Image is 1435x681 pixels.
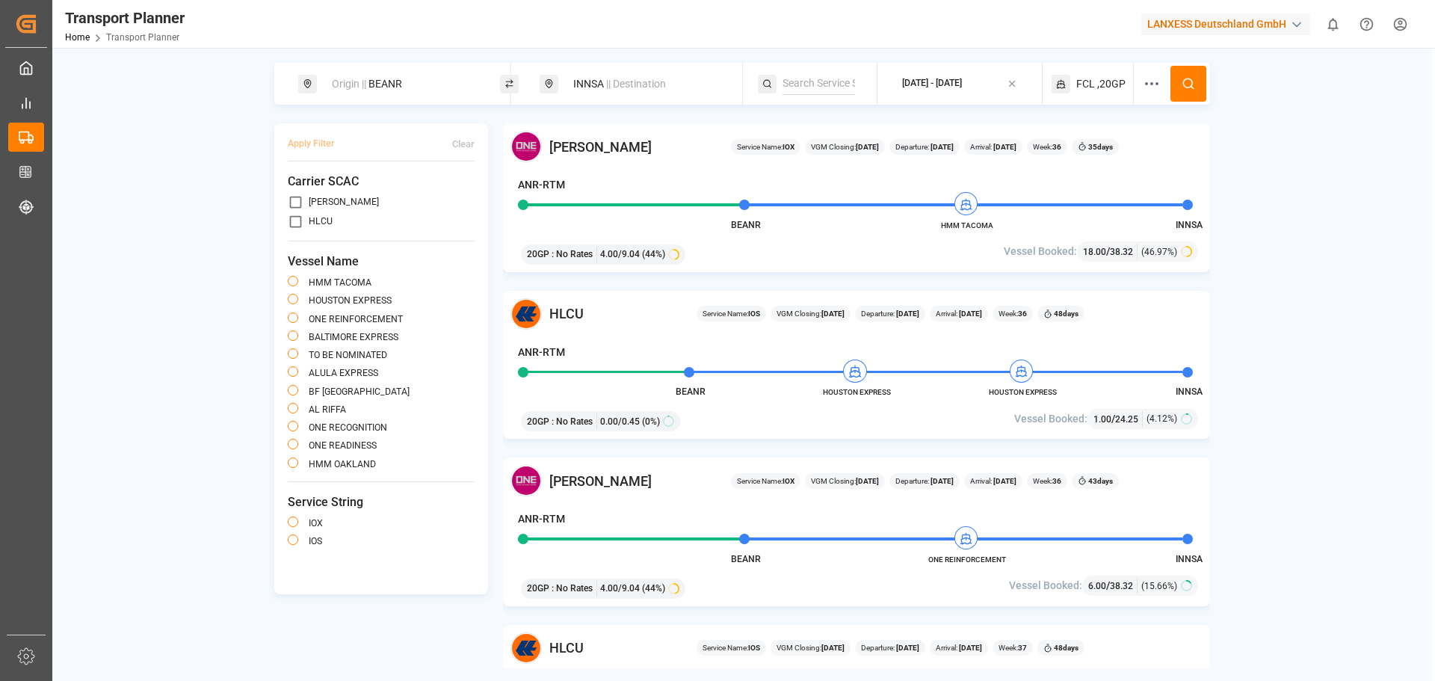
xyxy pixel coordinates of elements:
b: 43 days [1088,477,1113,485]
label: HLCU [309,217,333,226]
span: HLCU [549,638,584,658]
span: (0%) [642,415,660,428]
label: BF [GEOGRAPHIC_DATA] [309,387,410,396]
label: [PERSON_NAME] [309,197,379,206]
span: BEANR [731,220,761,230]
span: Vessel Booked: [1009,578,1082,594]
span: VGM Closing: [777,308,845,319]
span: 4.00 / 9.04 [600,582,640,595]
span: BEANR [676,386,706,397]
button: Help Center [1350,7,1383,41]
span: Service String [288,493,475,511]
label: AL RIFFA [309,405,346,414]
img: Carrier [510,632,542,664]
div: / [1088,578,1138,594]
span: 6.00 [1088,581,1106,591]
span: (44%) [642,247,665,261]
b: 36 [1052,477,1061,485]
span: Departure: [861,642,919,653]
span: BEANR [731,554,761,564]
span: : No Rates [552,415,593,428]
span: Vessel Name [288,253,475,271]
b: 36 [1018,309,1027,318]
span: [PERSON_NAME] [549,137,652,157]
span: Week: [999,308,1027,319]
span: VGM Closing: [811,141,879,152]
b: 35 days [1088,143,1113,151]
span: Departure: [895,141,954,152]
b: [DATE] [821,309,845,318]
b: [DATE] [992,143,1016,151]
span: (46.97%) [1141,245,1177,259]
span: (4.12%) [1147,412,1177,425]
label: ONE READINESS [309,441,377,450]
b: [DATE] [929,143,954,151]
span: INNSA [1176,554,1203,564]
button: LANXESS Deutschland GmbH [1141,10,1316,38]
span: HOUSTON EXPRESS [982,386,1064,398]
span: (44%) [642,582,665,595]
input: Search Service String [783,73,855,95]
span: Vessel Booked: [1014,411,1087,427]
label: ALULA EXPRESS [309,369,378,378]
h4: ANR-RTM [518,177,565,193]
span: Week: [1033,475,1061,487]
b: IOX [783,143,794,151]
span: : No Rates [552,582,593,595]
b: IOS [748,309,760,318]
span: HOUSTON EXPRESS [815,386,898,398]
b: [DATE] [895,644,919,652]
div: INNSA [564,70,726,98]
div: Transport Planner [65,7,185,29]
span: || Destination [606,78,666,90]
b: 37 [1018,644,1027,652]
span: HMM TACOMA [926,220,1008,231]
span: Arrival: [936,642,982,653]
div: / [1083,244,1138,259]
span: ONE REINFORCEMENT [926,554,1008,565]
span: 38.32 [1110,247,1133,257]
img: Carrier [510,131,542,162]
div: LANXESS Deutschland GmbH [1141,13,1310,35]
span: Arrival: [936,308,982,319]
span: Departure: [861,308,919,319]
span: 18.00 [1083,247,1106,257]
b: 48 days [1054,644,1078,652]
b: [DATE] [957,309,982,318]
span: Service Name: [737,475,794,487]
h4: ANR-RTM [518,511,565,527]
span: Origin || [332,78,366,90]
b: IOX [783,477,794,485]
label: IOS [309,537,322,546]
a: Home [65,32,90,43]
button: [DATE] - [DATE] [886,70,1033,99]
b: [DATE] [856,477,879,485]
div: / [1093,411,1143,427]
span: Week: [999,642,1027,653]
span: : No Rates [552,247,593,261]
b: [DATE] [957,644,982,652]
span: Service Name: [737,141,794,152]
span: 20GP [527,247,549,261]
label: BALTIMORE EXPRESS [309,333,398,342]
span: 4.00 / 9.04 [600,247,640,261]
b: [DATE] [821,644,845,652]
b: [DATE] [856,143,879,151]
span: Carrier SCAC [288,173,475,191]
span: 38.32 [1110,581,1133,591]
img: Carrier [510,298,542,330]
label: ONE REINFORCEMENT [309,315,403,324]
label: ONE RECOGNITION [309,423,387,432]
span: INNSA [1176,386,1203,397]
label: HMM TACOMA [309,278,371,287]
span: 20GP [527,415,549,428]
div: BEANR [323,70,484,98]
b: IOS [748,644,760,652]
b: 48 days [1054,309,1078,318]
b: 36 [1052,143,1061,151]
b: [DATE] [992,477,1016,485]
span: Arrival: [970,141,1016,152]
span: Departure: [895,475,954,487]
b: [DATE] [929,477,954,485]
span: Service Name: [703,308,760,319]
